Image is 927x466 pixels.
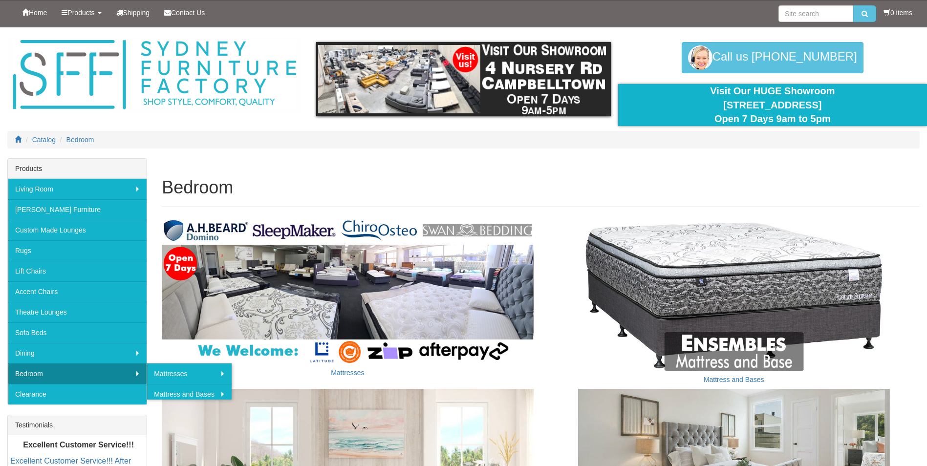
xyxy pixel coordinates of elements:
span: Contact Us [171,9,205,17]
img: Mattress and Bases [548,216,920,371]
a: Contact Us [157,0,212,25]
a: Lift Chairs [8,261,147,281]
a: Products [54,0,108,25]
h1: Bedroom [162,178,920,197]
a: [PERSON_NAME] Furniture [8,199,147,220]
img: Sydney Furniture Factory [8,37,301,113]
div: Products [8,159,147,179]
div: Visit Our HUGE Showroom [STREET_ADDRESS] Open 7 Days 9am to 5pm [625,84,920,126]
a: Mattress and Bases [147,384,232,404]
span: Home [29,9,47,17]
a: Mattresses [147,363,232,384]
a: Mattresses [331,369,364,377]
a: Home [15,0,54,25]
b: Excellent Customer Service!!! [23,441,134,449]
a: Accent Chairs [8,281,147,302]
a: Theatre Lounges [8,302,147,322]
img: showroom.gif [316,42,610,116]
a: Clearance [8,384,147,404]
a: Mattress and Bases [704,376,764,383]
a: Catalog [32,136,56,144]
a: Sofa Beds [8,322,147,343]
li: 0 items [884,8,912,18]
a: Bedroom [66,136,94,144]
a: Shipping [109,0,157,25]
div: Testimonials [8,415,147,435]
a: Custom Made Lounges [8,220,147,240]
a: Dining [8,343,147,363]
input: Site search [778,5,853,22]
a: Bedroom [8,363,147,384]
span: Shipping [123,9,150,17]
a: Rugs [8,240,147,261]
a: Living Room [8,179,147,199]
span: Products [67,9,94,17]
img: Mattresses [162,216,533,364]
